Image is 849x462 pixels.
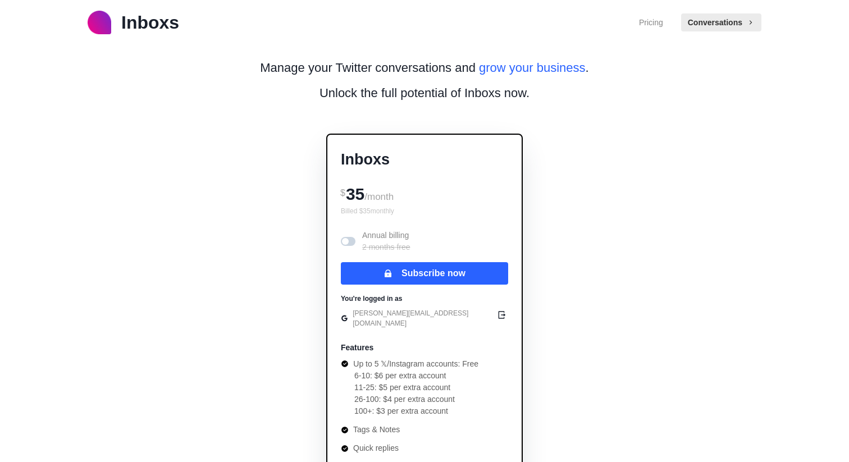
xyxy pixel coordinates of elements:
[354,394,478,405] li: 26-100: $4 per extra account
[341,294,402,304] p: You're logged in as
[354,382,478,394] li: 11-25: $5 per extra account
[354,370,478,382] li: 6-10: $6 per extra account
[341,180,508,206] div: 35
[341,148,508,171] p: Inboxs
[121,9,179,36] p: Inboxs
[639,17,663,29] a: Pricing
[362,241,410,253] p: 2 months free
[364,191,394,202] span: /month
[341,262,508,285] button: Subscribe now
[362,230,410,253] p: Annual billing
[88,11,111,34] img: logo
[260,58,588,77] p: Manage your Twitter conversations and .
[88,9,179,36] a: logoInboxs
[681,13,761,31] button: Conversations
[341,342,373,354] p: Features
[341,442,478,454] li: Quick replies
[353,358,478,370] p: Up to 5 𝕏/Instagram accounts: Free
[354,405,478,417] li: 100+: $3 per extra account
[319,84,530,102] p: Unlock the full potential of Inboxs now.
[341,206,508,216] p: Billed $ 35 monthly
[495,308,508,322] button: edit
[479,61,586,75] span: grow your business
[353,308,492,328] p: [PERSON_NAME][EMAIL_ADDRESS][DOMAIN_NAME]
[340,188,345,198] span: $
[341,424,478,436] li: Tags & Notes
